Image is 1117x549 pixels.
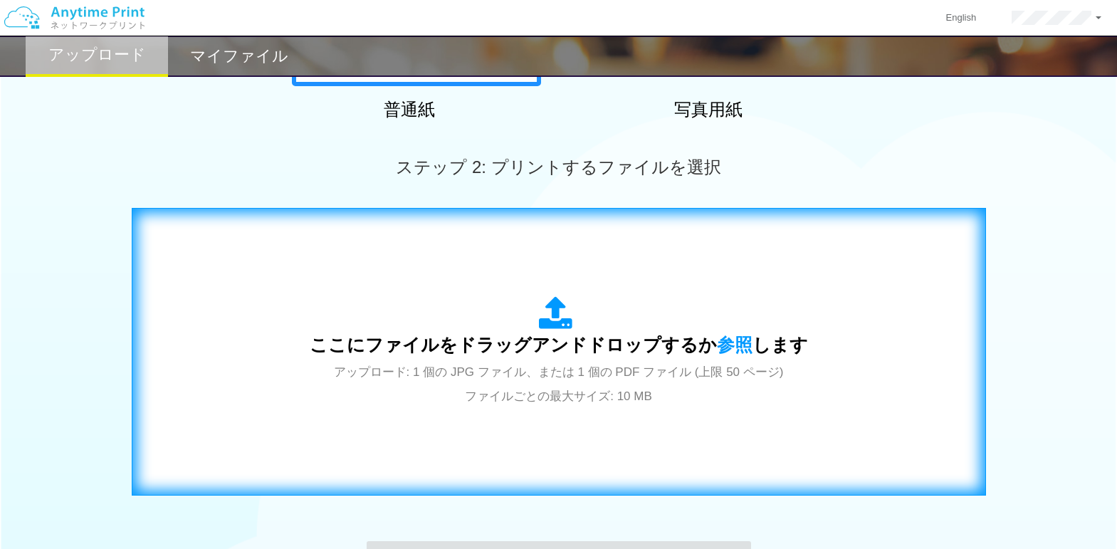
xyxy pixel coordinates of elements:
span: アップロード: 1 個の JPG ファイル、または 1 個の PDF ファイル (上限 50 ページ) ファイルごとの最大サイズ: 10 MB [334,365,784,403]
span: 参照 [717,335,752,355]
h2: 普通紙 [285,100,534,119]
h2: アップロード [48,46,146,63]
span: ステップ 2: プリントするファイルを選択 [396,157,720,177]
h2: マイファイル [190,48,288,65]
span: ここにファイルをドラッグアンドドロップするか します [310,335,808,355]
h2: 写真用紙 [584,100,833,119]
